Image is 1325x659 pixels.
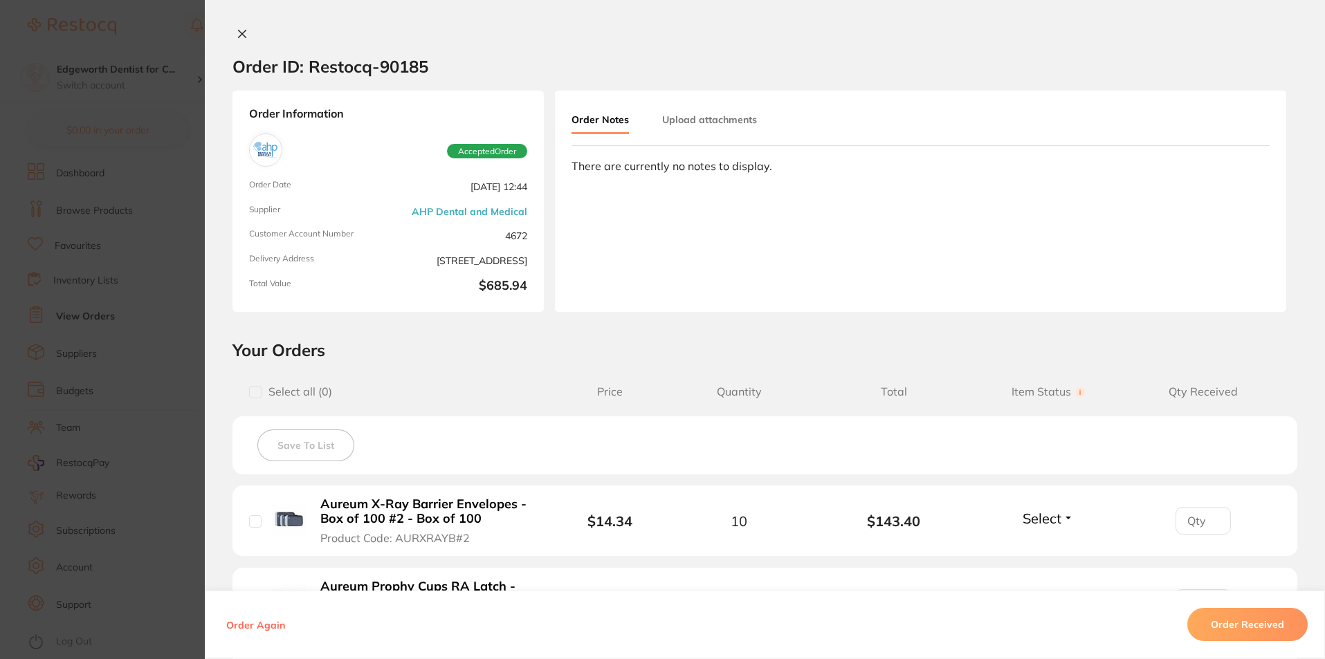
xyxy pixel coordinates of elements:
span: Total [816,385,971,398]
span: Qty Received [1126,385,1281,398]
h2: Order ID: Restocq- 90185 [232,56,428,77]
span: Select all ( 0 ) [262,385,332,398]
b: Aureum X-Ray Barrier Envelopes - Box of 100 #2 - Box of 100 [320,497,534,526]
span: [DATE] 12:44 [394,180,527,194]
img: AHP Dental and Medical [253,137,279,163]
strong: Order Information [249,107,527,122]
span: Product Code: AURXRAYB#2 [320,532,470,544]
span: Select [1023,510,1061,527]
input: Qty [1176,589,1231,617]
img: Aureum Prophy Cups RA Latch - Bag of 100 [272,584,306,618]
span: Item Status [971,385,1126,398]
span: 4672 [394,229,527,243]
img: Aureum X-Ray Barrier Envelopes - Box of 100 #2 - Box of 100 [272,503,306,537]
span: Customer Account Number [249,229,383,243]
button: Select [1018,510,1078,527]
h2: Your Orders [232,340,1297,360]
b: Aureum Prophy Cups RA Latch - Bag of 100 [320,579,534,608]
b: $143.40 [816,513,971,529]
b: $14.34 [587,512,632,530]
button: Aureum Prophy Cups RA Latch - Bag of 100 Product Code: AURPCL [316,579,538,627]
span: Order Date [249,180,383,194]
span: Total Value [249,279,383,295]
button: Save To List [257,429,354,461]
button: Order Received [1187,609,1308,642]
a: AHP Dental and Medical [412,206,527,217]
span: Delivery Address [249,254,383,268]
div: There are currently no notes to display. [572,160,1270,172]
button: Order Notes [572,107,629,134]
button: Order Again [222,619,289,631]
span: Accepted Order [447,144,527,159]
button: Aureum X-Ray Barrier Envelopes - Box of 100 #2 - Box of 100 Product Code: AURXRAYB#2 [316,496,538,545]
span: Quantity [661,385,816,398]
input: Qty [1176,507,1231,535]
b: $685.94 [394,279,527,295]
span: Supplier [249,205,383,219]
button: Upload attachments [662,107,757,132]
span: Price [558,385,661,398]
span: 10 [731,513,747,529]
span: [STREET_ADDRESS] [394,254,527,268]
